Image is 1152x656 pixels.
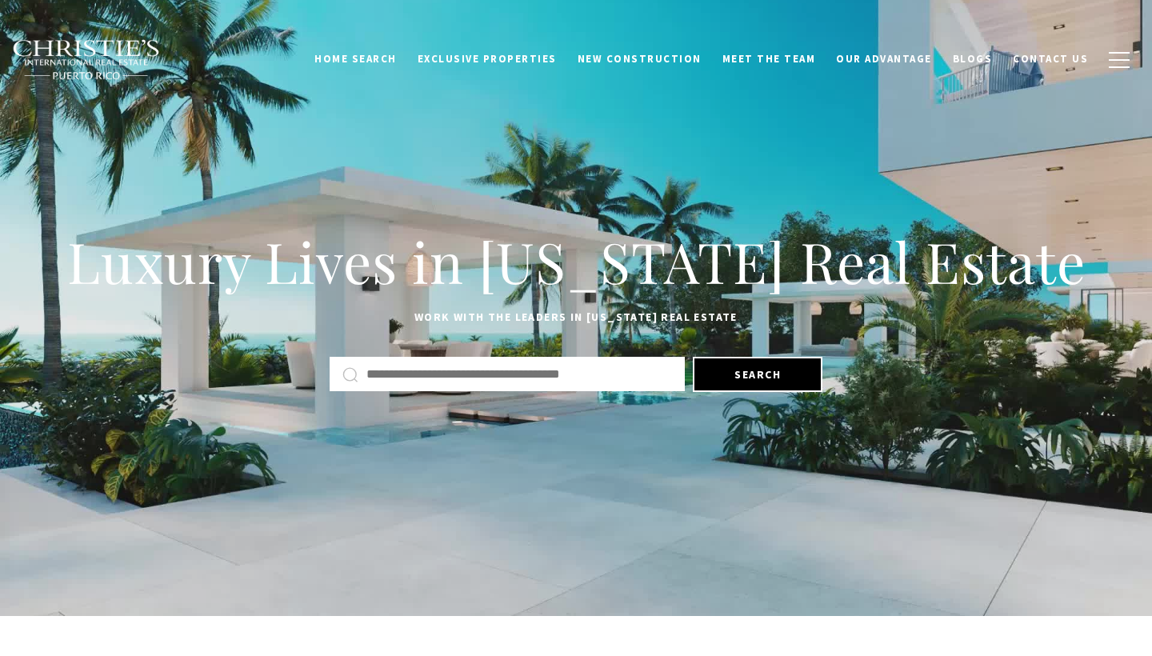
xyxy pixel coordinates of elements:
span: New Construction [578,52,702,66]
a: Exclusive Properties [407,44,567,74]
a: Our Advantage [826,44,942,74]
a: Home Search [304,44,407,74]
span: Our Advantage [836,52,932,66]
img: Christie's International Real Estate black text logo [12,39,161,81]
span: Exclusive Properties [418,52,557,66]
button: Search [693,357,822,392]
span: Contact Us [1013,52,1088,66]
span: Blogs [953,52,993,66]
a: Blogs [942,44,1003,74]
a: Meet the Team [712,44,826,74]
a: New Construction [567,44,712,74]
h1: Luxury Lives in [US_STATE] Real Estate [56,226,1096,297]
p: Work with the leaders in [US_STATE] Real Estate [56,308,1096,327]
